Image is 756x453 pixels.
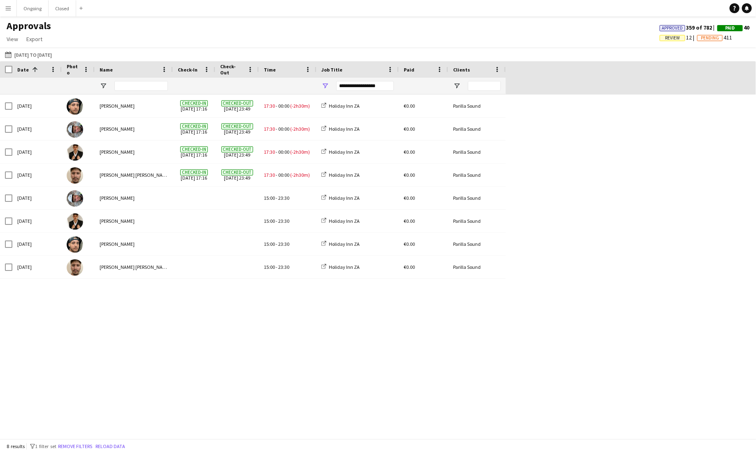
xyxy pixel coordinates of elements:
[290,103,310,109] span: (-2h30m)
[717,24,749,31] span: 40
[329,218,360,224] span: Holiday Inn ZA
[95,187,173,209] div: [PERSON_NAME]
[12,233,62,255] div: [DATE]
[178,141,210,163] span: [DATE] 17:16
[95,233,173,255] div: [PERSON_NAME]
[12,187,62,209] div: [DATE]
[329,195,360,201] span: Holiday Inn ZA
[276,218,277,224] span: -
[276,195,277,201] span: -
[7,35,18,43] span: View
[662,25,683,31] span: Approved
[468,81,501,91] input: Clients Filter Input
[404,149,415,155] span: €0.00
[321,103,360,109] a: Holiday Inn ZA
[278,149,289,155] span: 00:00
[404,67,414,73] span: Paid
[95,164,173,186] div: [PERSON_NAME] [PERSON_NAME]
[448,95,506,117] div: Parilla Sound
[665,35,680,41] span: Review
[276,149,277,155] span: -
[35,443,56,449] span: 1 filter set
[67,259,83,276] img: Alexander Edgar Cely
[278,126,289,132] span: 00:00
[264,195,275,201] span: 15:00
[448,118,506,140] div: Parilla Sound
[178,95,210,117] span: [DATE] 17:16
[321,241,360,247] a: Holiday Inn ZA
[329,149,360,155] span: Holiday Inn ZA
[67,121,83,138] img: Alexa Bolerac
[264,241,275,247] span: 15:00
[404,218,415,224] span: €0.00
[114,81,168,91] input: Name Filter Input
[264,218,275,224] span: 15:00
[448,187,506,209] div: Parilla Sound
[321,67,342,73] span: Job Title
[404,195,415,201] span: €0.00
[100,67,113,73] span: Name
[67,144,83,161] img: Tomáš Košík
[3,50,54,60] button: [DATE] to [DATE]
[12,164,62,186] div: [DATE]
[321,218,360,224] a: Holiday Inn ZA
[95,118,173,140] div: [PERSON_NAME]
[276,103,277,109] span: -
[180,146,208,153] span: Checked-in
[726,25,735,31] span: Paid
[329,241,360,247] span: Holiday Inn ZA
[329,103,360,109] span: Holiday Inn ZA
[221,123,253,129] span: Checked-out
[49,0,76,16] button: Closed
[220,95,254,117] span: [DATE] 23:49
[404,172,415,178] span: €0.00
[404,264,415,270] span: €0.00
[221,146,253,153] span: Checked-out
[67,63,80,76] span: Photo
[660,24,717,31] span: 359 of 782
[448,210,506,232] div: Parilla Sound
[276,264,277,270] span: -
[404,103,415,109] span: €0.00
[264,149,275,155] span: 17:30
[290,172,310,178] span: (-2h30m)
[701,35,719,41] span: Pending
[220,118,254,140] span: [DATE] 23:49
[67,98,83,115] img: Marco Daniš
[329,172,360,178] span: Holiday Inn ZA
[278,195,289,201] span: 23:30
[220,63,244,76] span: Check-Out
[321,82,329,90] button: Open Filter Menu
[178,164,210,186] span: [DATE] 17:16
[95,95,173,117] div: [PERSON_NAME]
[321,149,360,155] a: Holiday Inn ZA
[12,210,62,232] div: [DATE]
[278,264,289,270] span: 23:30
[448,256,506,278] div: Parilla Sound
[321,195,360,201] a: Holiday Inn ZA
[278,172,289,178] span: 00:00
[290,149,310,155] span: (-2h30m)
[67,190,83,207] img: Alexa Bolerac
[264,126,275,132] span: 17:30
[660,34,697,41] span: 12
[12,141,62,163] div: [DATE]
[12,256,62,278] div: [DATE]
[180,100,208,106] span: Checked-in
[453,67,470,73] span: Clients
[321,126,360,132] a: Holiday Inn ZA
[23,34,46,44] a: Export
[180,123,208,129] span: Checked-in
[264,103,275,109] span: 17:30
[276,172,277,178] span: -
[278,218,289,224] span: 23:30
[221,169,253,176] span: Checked-out
[3,34,21,44] a: View
[94,442,127,451] button: Reload data
[95,256,173,278] div: [PERSON_NAME] [PERSON_NAME]
[264,67,276,73] span: Time
[12,118,62,140] div: [DATE]
[12,95,62,117] div: [DATE]
[220,164,254,186] span: [DATE] 23:49
[178,118,210,140] span: [DATE] 17:16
